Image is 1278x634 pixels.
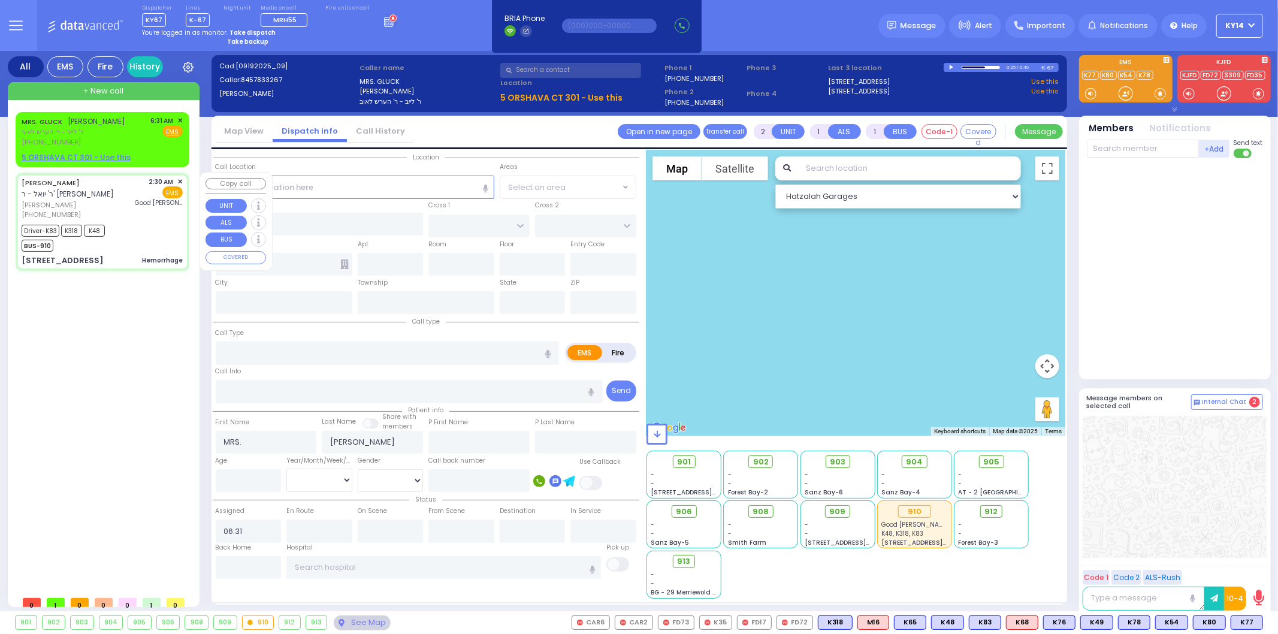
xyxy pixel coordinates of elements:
label: Assigned [216,506,245,516]
button: +Add [1199,140,1230,158]
label: EMS [567,345,602,360]
input: Search a contact [500,63,641,78]
div: Hemorrhage [142,256,183,265]
div: CAR6 [572,615,610,630]
label: Fire [602,345,635,360]
h5: Message members on selected call [1087,394,1191,410]
img: red-radio-icon.svg [620,620,626,626]
a: 3309 [1222,71,1244,80]
div: 903 [71,616,93,629]
div: K80 [1193,615,1226,630]
label: Fire units on call [325,5,370,12]
img: message.svg [887,21,896,30]
span: Sanz Bay-6 [805,488,843,497]
span: [PHONE_NUMBER] [22,210,81,219]
input: Search location [798,156,1020,180]
a: FD72 [1201,71,1221,80]
span: Good Sam [135,198,183,207]
span: - [959,479,962,488]
div: BLS [931,615,964,630]
span: AT - 2 [GEOGRAPHIC_DATA] [959,488,1047,497]
span: 0 [23,598,41,607]
span: 903 [830,456,845,468]
span: KY14 [1226,20,1244,31]
img: comment-alt.png [1194,400,1200,406]
span: 0 [167,598,185,607]
a: History [127,56,163,77]
label: [PERSON_NAME] [359,86,496,96]
img: red-radio-icon.svg [742,620,748,626]
a: Open this area in Google Maps (opens a new window) [649,420,689,436]
label: On Scene [358,506,387,516]
span: - [728,529,732,538]
label: EMS [1079,59,1173,68]
div: BLS [1080,615,1113,630]
input: Search location here [216,176,494,198]
label: Cross 1 [428,201,450,210]
label: Age [216,456,228,466]
button: Code 1 [1083,570,1110,585]
span: Alert [975,20,992,31]
div: K65 [894,615,926,630]
div: K-67 [1041,63,1059,72]
span: - [651,520,655,529]
div: 0:40 [1019,61,1030,74]
button: Map camera controls [1035,354,1059,378]
button: Code-1 [922,124,957,139]
div: 912 [279,616,300,629]
span: Phone 2 [664,87,742,97]
span: Smith Farm [728,538,766,547]
span: K48 [84,225,105,237]
label: Use Callback [579,457,621,467]
div: 909 [214,616,237,629]
label: [PHONE_NUMBER] [664,98,724,107]
span: ר' יואל - ר' [PERSON_NAME] [22,189,114,199]
div: 904 [99,616,123,629]
span: - [805,479,808,488]
span: Message [901,20,936,32]
span: Good Sam [881,520,950,529]
img: red-radio-icon.svg [577,620,583,626]
u: 5 ORSHAVA CT 301 - Use this [500,92,623,104]
button: BUS [206,233,247,247]
div: CAR2 [615,615,653,630]
span: ✕ [177,116,183,126]
label: Areas [500,162,518,172]
span: Sanz Bay-5 [651,538,690,547]
a: K54 [1118,71,1135,80]
a: Map View [215,125,273,137]
label: City [216,278,228,288]
u: 5 ORSHAVA CT 301 - Use this [22,152,131,162]
span: MRH55 [273,15,297,25]
label: Apt [358,240,368,249]
label: Pick up [606,543,629,553]
strong: Take backup [227,37,268,46]
label: KJFD [1177,59,1271,68]
span: Send text [1234,138,1263,147]
span: - [881,470,885,479]
label: ZIP [570,278,579,288]
div: K83 [969,615,1001,630]
span: + New call [83,85,123,97]
a: Call History [347,125,414,137]
label: Room [428,240,446,249]
button: Show satellite imagery [702,156,768,180]
label: State [500,278,516,288]
label: Call back number [428,456,485,466]
div: / [1017,61,1019,74]
span: - [805,529,808,538]
div: K48 [931,615,964,630]
button: Toggle fullscreen view [1035,156,1059,180]
div: FD17 [737,615,772,630]
button: Members [1089,122,1134,135]
button: ALS [828,124,861,139]
input: Search member [1087,140,1199,158]
label: MRS. GLUCK [359,77,496,87]
span: - [651,570,655,579]
span: [STREET_ADDRESS][PERSON_NAME] [805,538,918,547]
a: Open in new page [618,124,700,139]
div: Fire [87,56,123,77]
input: (000)000-00000 [562,19,657,33]
span: K-67 [186,13,210,27]
div: ALS [857,615,889,630]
